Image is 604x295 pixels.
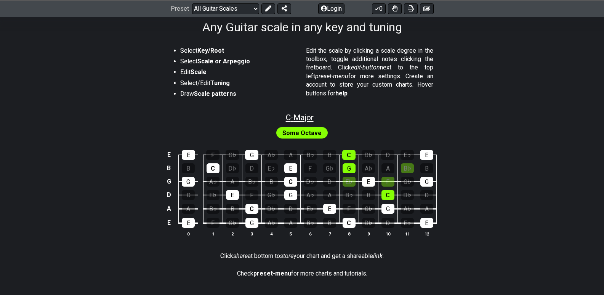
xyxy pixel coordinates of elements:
th: 0 [179,230,198,238]
div: G [245,218,258,228]
div: D♭ [265,204,278,214]
div: E [284,163,297,173]
td: A [164,202,173,216]
p: Check for more charts and tutorials. [237,269,367,278]
div: B [323,218,336,228]
div: B♭ [304,218,317,228]
div: A [284,150,297,160]
strong: Tuning [210,79,230,87]
div: A♭ [362,163,375,173]
div: C [343,218,356,228]
div: E [226,190,239,200]
p: Click at bottom to your chart and get a shareable . [220,252,384,260]
div: D♭ [362,218,375,228]
div: F [304,163,317,173]
th: 9 [359,230,378,238]
div: A [323,190,336,200]
button: Share Preset [277,3,291,14]
div: B [265,177,278,187]
div: E [323,204,336,214]
div: E [182,218,195,228]
div: C [342,150,356,160]
div: G [245,150,258,160]
th: 12 [417,230,436,238]
div: C [207,163,219,173]
div: B♭ [207,204,219,214]
div: G [420,177,433,187]
button: Print [404,3,418,14]
td: D [164,188,173,202]
li: Select/Edit [180,79,297,90]
div: G♭ [362,204,375,214]
td: G [164,175,173,188]
div: D [182,190,195,200]
div: G [284,190,297,200]
div: A♭ [265,218,278,228]
em: share [233,252,248,260]
select: Preset [192,3,259,14]
span: C - Major [286,113,314,122]
strong: Key/Root [197,47,224,54]
div: B [323,150,336,160]
span: First enable full edit mode to edit [282,127,322,139]
em: link [373,252,383,260]
div: B♭ [343,190,356,200]
div: C [245,204,258,214]
button: Login [318,3,344,14]
button: Edit Preset [261,3,275,14]
div: D♭ [304,177,317,187]
h1: Any Guitar scale in any key and tuning [202,20,402,34]
div: F [207,218,219,228]
div: D [323,177,336,187]
div: C [381,190,394,200]
button: 0 [372,3,386,14]
span: Preset [171,5,189,12]
th: 4 [261,230,281,238]
div: D♭ [362,150,375,160]
button: Toggle Dexterity for all fretkits [388,3,402,14]
div: B [420,163,433,173]
div: D [420,190,433,200]
div: G [343,163,356,173]
div: E [362,177,375,187]
div: C [284,177,297,187]
strong: preset-menu [253,270,291,277]
em: preset-menu [315,73,348,80]
div: D [381,150,394,160]
div: G♭ [226,150,239,160]
button: Create image [420,3,434,14]
strong: Scale or Arpeggio [197,58,250,65]
li: Edit [180,68,297,79]
div: D [284,204,297,214]
li: Select [180,57,297,68]
div: A [182,204,195,214]
strong: Scale [191,68,207,76]
div: A [284,218,297,228]
div: E [182,150,195,160]
div: A [226,177,239,187]
th: 11 [397,230,417,238]
div: A♭ [401,204,414,214]
div: F [245,190,258,200]
strong: Scale patterns [194,90,236,97]
td: E [164,216,173,230]
th: 8 [339,230,359,238]
li: Select [180,47,297,57]
div: G [381,204,394,214]
div: G♭ [265,190,278,200]
div: B [182,163,195,173]
div: A♭ [304,190,317,200]
th: 7 [320,230,339,238]
div: G♭ [323,163,336,173]
div: G♭ [226,218,239,228]
div: G♭ [401,177,414,187]
th: 3 [242,230,261,238]
th: 10 [378,230,397,238]
div: E♭ [401,150,414,160]
div: F [343,204,356,214]
li: Draw [180,90,297,100]
div: E♭ [343,177,356,187]
em: edit-button [351,64,380,71]
div: F [206,150,219,160]
div: A [420,204,433,214]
